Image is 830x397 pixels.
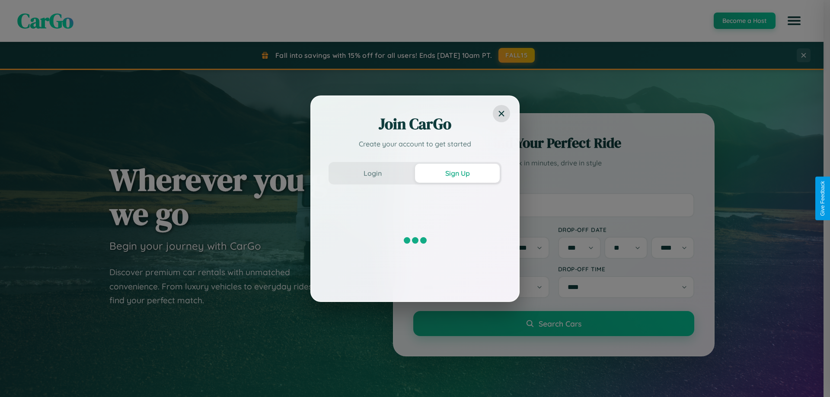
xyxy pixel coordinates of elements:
h2: Join CarGo [329,114,501,134]
div: Give Feedback [820,181,826,216]
iframe: Intercom live chat [9,368,29,388]
p: Create your account to get started [329,139,501,149]
button: Sign Up [415,164,500,183]
button: Login [330,164,415,183]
